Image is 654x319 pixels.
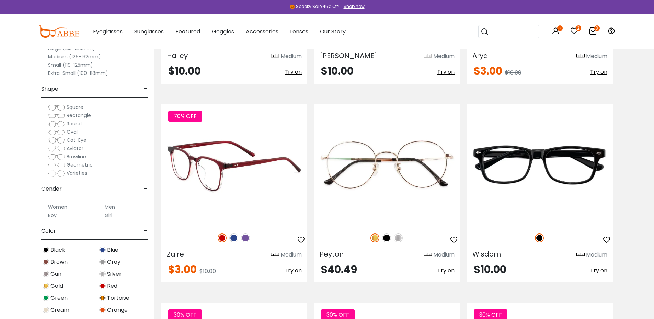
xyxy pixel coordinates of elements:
[437,264,455,277] button: Try on
[212,27,234,35] span: Goggles
[344,3,365,10] div: Shop now
[48,121,65,127] img: Round.png
[586,52,607,60] div: Medium
[48,61,93,69] label: Small (119-125mm)
[41,181,62,197] span: Gender
[321,64,354,78] span: $10.00
[99,295,106,301] img: Tortoise
[314,104,460,226] img: Gold Peyton - Titanium ,Adjust Nose Pads
[570,28,578,36] a: 2
[48,170,65,177] img: Varieties.png
[105,211,112,219] label: Girl
[43,307,49,313] img: Cream
[229,233,238,242] img: Blue
[285,264,302,277] button: Try on
[93,27,123,35] span: Eyeglasses
[50,270,61,278] span: Gun
[424,252,432,258] img: size ruler
[167,51,188,60] span: Hailey
[246,27,278,35] span: Accessories
[218,233,227,242] img: Red
[437,266,455,274] span: Try on
[43,295,49,301] img: Green
[382,233,391,242] img: Black
[433,52,455,60] div: Medium
[48,69,108,77] label: Extra-Small (100-118mm)
[43,259,49,265] img: Brown
[320,27,346,35] span: Our Story
[168,64,201,78] span: $10.00
[321,262,357,277] span: $40.49
[48,129,65,136] img: Oval.png
[467,104,613,226] img: Black Wisdom - Acetate ,Universal Bridge Fit
[107,246,118,254] span: Blue
[48,203,67,211] label: Women
[175,27,200,35] span: Featured
[67,153,86,160] span: Browline
[143,181,148,197] span: -
[370,233,379,242] img: Gold
[168,111,202,122] span: 70% OFF
[67,104,83,111] span: Square
[472,249,501,259] span: Wisdom
[576,54,585,59] img: size ruler
[161,104,307,226] a: Purple Zaire - TR ,Universal Bridge Fit
[67,145,83,152] span: Aviator
[586,251,607,259] div: Medium
[43,271,49,277] img: Gun
[320,249,344,259] span: Peyton
[43,247,49,253] img: Black
[48,112,65,119] img: Rectangle.png
[143,223,148,239] span: -
[433,251,455,259] div: Medium
[280,251,302,259] div: Medium
[437,66,455,78] button: Try on
[472,51,488,60] span: Arya
[424,54,432,59] img: size ruler
[67,137,87,144] span: Cat-Eye
[340,3,365,9] a: Shop now
[99,259,106,265] img: Gray
[505,69,521,77] span: $10.00
[48,104,65,111] img: Square.png
[576,252,585,258] img: size ruler
[290,27,308,35] span: Lenses
[48,162,65,169] img: Geometric.png
[474,262,506,277] span: $10.00
[107,306,128,314] span: Orange
[285,68,302,76] span: Try on
[48,145,65,152] img: Aviator.png
[99,271,106,277] img: Silver
[67,120,82,127] span: Round
[280,52,302,60] div: Medium
[67,161,93,168] span: Geometric
[105,203,115,211] label: Men
[437,68,455,76] span: Try on
[50,282,63,290] span: Gold
[590,68,607,76] span: Try on
[594,25,600,31] i: 3
[99,247,106,253] img: Blue
[535,233,544,242] img: Black
[168,262,197,277] span: $3.00
[199,267,216,275] span: $10.00
[41,223,56,239] span: Color
[590,266,607,274] span: Try on
[143,81,148,97] span: -
[67,128,78,135] span: Oval
[107,258,121,266] span: Gray
[167,249,184,259] span: Zaire
[99,307,106,313] img: Orange
[290,3,339,10] div: 🎃 Spooky Sale 45% Off!
[590,264,607,277] button: Try on
[48,211,57,219] label: Boy
[48,53,101,61] label: Medium (126-132mm)
[99,283,106,289] img: Red
[48,153,65,160] img: Browline.png
[271,54,279,59] img: size ruler
[285,266,302,274] span: Try on
[50,306,69,314] span: Cream
[589,28,597,36] a: 3
[107,294,129,302] span: Tortoise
